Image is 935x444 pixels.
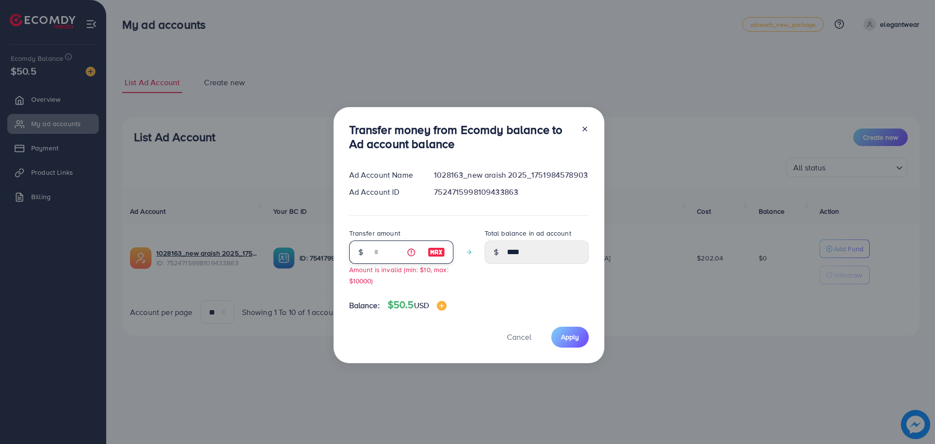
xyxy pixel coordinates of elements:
button: Apply [551,327,589,348]
span: Balance: [349,300,380,311]
div: 7524715998109433863 [426,186,596,198]
span: USD [414,300,429,311]
div: 1028163_new araish 2025_1751984578903 [426,169,596,181]
img: image [428,246,445,258]
label: Transfer amount [349,228,400,238]
label: Total balance in ad account [485,228,571,238]
h3: Transfer money from Ecomdy balance to Ad account balance [349,123,573,151]
h4: $50.5 [388,299,447,311]
small: Amount is invalid (min: $10, max: $10000) [349,265,449,285]
div: Ad Account ID [341,186,427,198]
button: Cancel [495,327,543,348]
span: Apply [561,332,579,342]
img: image [437,301,447,311]
div: Ad Account Name [341,169,427,181]
span: Cancel [507,332,531,342]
